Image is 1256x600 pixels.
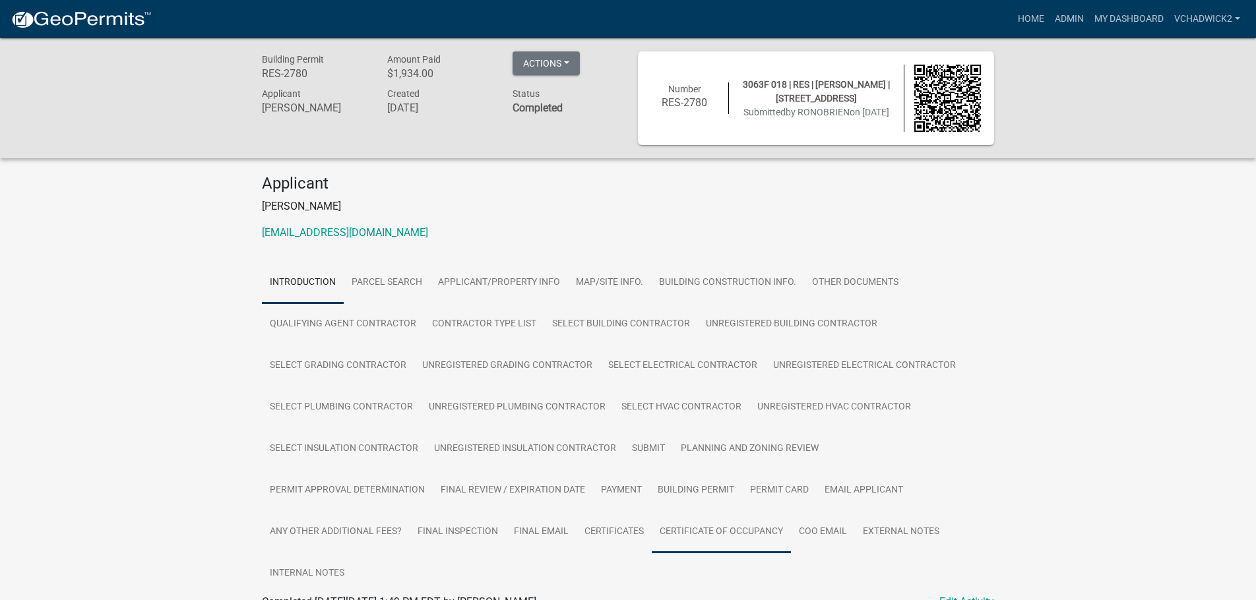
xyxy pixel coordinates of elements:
[262,88,301,99] span: Applicant
[742,469,817,512] a: Permit Card
[577,511,652,553] a: Certificates
[743,79,890,104] span: 3063F 018 | RES | [PERSON_NAME] | [STREET_ADDRESS]
[262,262,344,304] a: Introduction
[414,345,600,387] a: Unregistered Grading Contractor
[786,107,850,117] span: by RONOBRIEN
[544,303,698,345] a: Select Building Contractor
[1169,7,1245,32] a: VChadwick2
[506,511,577,553] a: Final Email
[262,469,433,512] a: Permit Approval Determination
[262,553,352,595] a: Internal Notes
[698,303,885,345] a: Unregistered Building Contractor
[650,469,742,512] a: Building Permit
[613,386,749,429] a: Select HVAC Contractor
[262,226,428,239] a: [EMAIL_ADDRESS][DOMAIN_NAME]
[765,345,964,387] a: Unregistered Electrical Contractor
[344,262,430,304] a: Parcel search
[914,65,982,132] img: QR code
[593,469,650,512] a: Payment
[568,262,651,304] a: Map/Site Info.
[262,386,421,429] a: Select Plumbing Contractor
[262,511,410,553] a: Any other Additional Fees?
[749,386,919,429] a: Unregistered HVAC Contractor
[1013,7,1050,32] a: Home
[651,262,804,304] a: Building Construction Info.
[817,469,911,512] a: Email Applicant
[426,428,624,470] a: Unregistered Insulation Contractor
[262,198,994,214] p: [PERSON_NAME]
[262,345,414,387] a: Select Grading Contractor
[651,96,718,109] h6: RES-2780
[433,469,593,512] a: Final Review / Expiration Date
[668,84,701,94] span: Number
[410,511,506,553] a: Final Inspection
[513,88,540,99] span: Status
[262,102,367,114] h6: [PERSON_NAME]
[652,511,791,553] a: Certificate of Occupancy
[262,428,426,470] a: Select Insulation Contractor
[387,54,441,65] span: Amount Paid
[421,386,613,429] a: Unregistered Plumbing Contractor
[387,67,493,80] h6: $1,934.00
[791,511,855,553] a: COO Email
[262,54,324,65] span: Building Permit
[600,345,765,387] a: Select Electrical Contractor
[513,51,580,75] button: Actions
[624,428,673,470] a: Submit
[430,262,568,304] a: Applicant/Property Info
[513,102,563,114] strong: Completed
[262,303,424,345] a: Qualifying Agent Contractor
[262,67,367,80] h6: RES-2780
[262,174,994,193] h4: Applicant
[1089,7,1169,32] a: My Dashboard
[804,262,906,304] a: Other Documents
[743,107,889,117] span: Submitted on [DATE]
[387,102,493,114] h6: [DATE]
[424,303,544,345] a: Contractor Type List
[673,428,827,470] a: Planning and Zoning Review
[1050,7,1089,32] a: Admin
[387,88,420,99] span: Created
[855,511,947,553] a: External Notes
